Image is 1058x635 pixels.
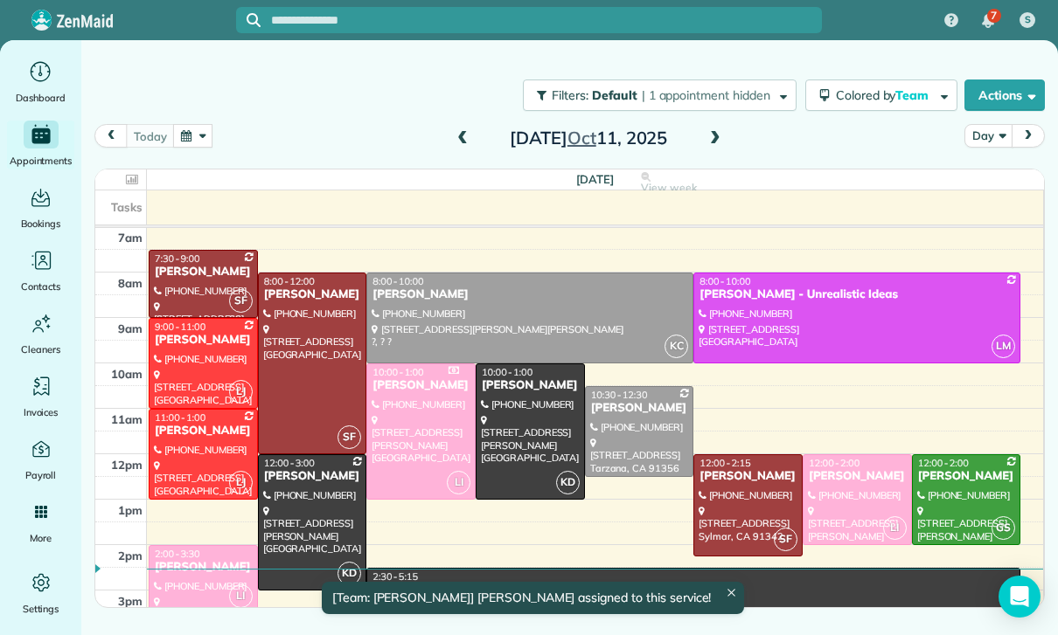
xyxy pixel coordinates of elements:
[10,152,73,169] span: Appointments
[23,600,59,618] span: Settings
[576,172,614,186] span: [DATE]
[567,127,596,148] span: Oct
[1025,13,1031,27] span: S
[642,87,770,103] span: | 1 appointment hidden
[229,380,253,404] span: LJ
[699,287,1015,302] div: [PERSON_NAME] - Unrealistic Ideas
[118,276,143,290] span: 8am
[338,425,361,449] span: SF
[30,529,52,547] span: More
[229,289,253,313] span: SF
[322,582,745,614] div: [Team: [PERSON_NAME]] [PERSON_NAME] assigned to this service!
[7,569,74,618] a: Settings
[21,341,60,358] span: Cleaners
[699,469,797,484] div: [PERSON_NAME]
[447,471,470,494] span: LI
[118,549,143,563] span: 2pm
[964,79,1045,111] button: Actions
[154,560,253,575] div: [PERSON_NAME]
[641,181,697,195] span: View week
[155,252,200,265] span: 7:30 - 9:00
[264,457,315,469] span: 12:00 - 3:00
[992,516,1015,540] span: GS
[263,287,362,302] div: [PERSON_NAME]
[590,401,689,416] div: [PERSON_NAME]
[154,424,253,438] div: [PERSON_NAME]
[481,378,580,393] div: [PERSON_NAME]
[883,516,907,540] span: LI
[372,366,423,378] span: 10:00 - 1:00
[372,570,418,583] span: 2:30 - 5:15
[523,79,796,111] button: Filters: Default | 1 appointment hidden
[1012,124,1045,148] button: next
[155,411,205,424] span: 11:00 - 1:00
[970,2,1006,40] div: 7 unread notifications
[118,321,143,335] span: 9am
[556,471,580,494] span: KD
[24,404,59,421] span: Invoices
[7,309,74,358] a: Cleaners
[992,335,1015,358] span: LM
[7,121,74,169] a: Appointments
[21,278,60,295] span: Contacts
[229,471,253,494] span: LJ
[665,335,688,358] span: KC
[264,275,315,287] span: 8:00 - 12:00
[591,389,648,401] span: 10:30 - 12:30
[7,372,74,421] a: Invoices
[154,333,253,348] div: [PERSON_NAME]
[154,265,253,280] div: [PERSON_NAME]
[514,79,796,111] a: Filters: Default | 1 appointment hidden
[552,87,588,103] span: Filters:
[7,435,74,484] a: Payroll
[118,231,143,245] span: 7am
[7,183,74,232] a: Bookings
[991,9,997,23] span: 7
[111,412,143,426] span: 11am
[808,469,907,484] div: [PERSON_NAME]
[155,548,200,560] span: 2:00 - 3:30
[809,457,860,469] span: 12:00 - 2:00
[918,457,969,469] span: 12:00 - 2:00
[479,128,698,148] h2: [DATE] 11, 2025
[118,503,143,517] span: 1pm
[895,87,931,103] span: Team
[21,215,61,232] span: Bookings
[118,594,143,608] span: 3pm
[7,58,74,107] a: Dashboard
[372,275,423,287] span: 8:00 - 10:00
[917,469,1016,484] div: [PERSON_NAME]
[155,321,205,333] span: 9:00 - 11:00
[964,124,1013,148] button: Day
[111,367,143,381] span: 10am
[16,89,66,107] span: Dashboard
[700,275,750,287] span: 8:00 - 10:00
[338,562,361,585] span: KD
[25,466,57,484] span: Payroll
[805,79,957,111] button: Colored byTeam
[236,13,261,27] button: Focus search
[263,469,362,484] div: [PERSON_NAME]
[774,528,797,551] span: SF
[836,87,935,103] span: Colored by
[592,87,638,103] span: Default
[94,124,128,148] button: prev
[229,584,253,608] span: LI
[482,366,532,378] span: 10:00 - 1:00
[111,200,143,214] span: Tasks
[7,246,74,295] a: Contacts
[999,576,1041,618] div: Open Intercom Messenger
[372,287,688,302] div: [PERSON_NAME]
[700,457,750,469] span: 12:00 - 2:15
[111,458,143,472] span: 12pm
[247,13,261,27] svg: Focus search
[372,378,470,393] div: [PERSON_NAME]
[126,124,174,148] button: today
